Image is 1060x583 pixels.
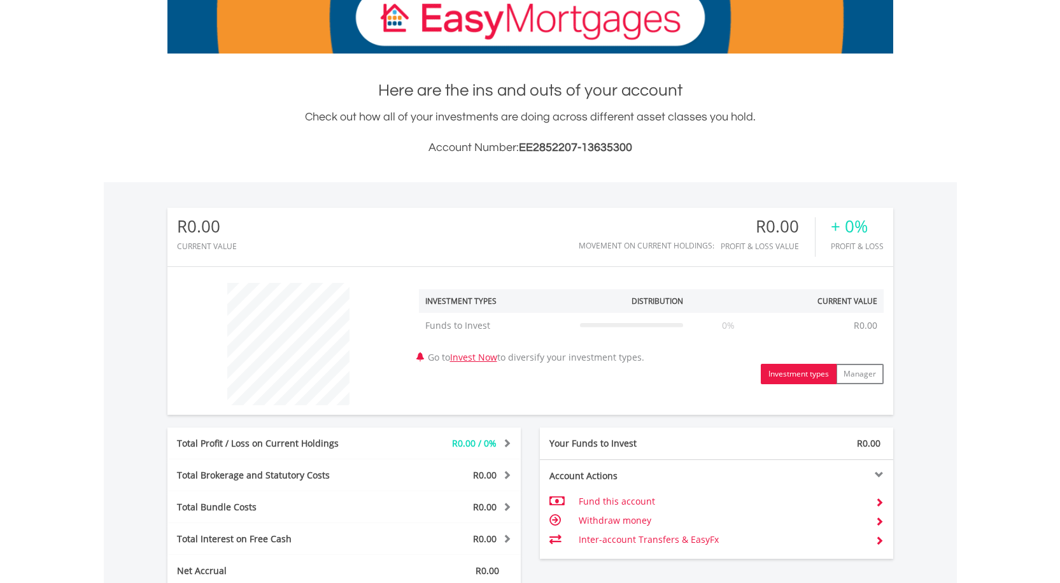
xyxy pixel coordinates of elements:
[847,313,884,338] td: R0.00
[540,437,717,450] div: Your Funds to Invest
[473,533,497,545] span: R0.00
[579,530,865,549] td: Inter-account Transfers & EasyFx
[721,217,815,236] div: R0.00
[540,470,717,482] div: Account Actions
[409,277,893,384] div: Go to to diversify your investment types.
[167,79,893,102] h1: Here are the ins and outs of your account
[579,511,865,530] td: Withdraw money
[419,289,574,313] th: Investment Types
[632,296,683,306] div: Distribution
[450,351,497,363] a: Invest Now
[761,364,837,384] button: Investment types
[476,565,499,577] span: R0.00
[836,364,884,384] button: Manager
[167,501,374,514] div: Total Bundle Costs
[419,313,574,338] td: Funds to Invest
[167,469,374,482] div: Total Brokerage and Statutory Costs
[831,242,884,250] div: Profit & Loss
[452,437,497,449] span: R0.00 / 0%
[167,108,893,157] div: Check out how all of your investments are doing across different asset classes you hold.
[579,241,714,250] div: Movement on Current Holdings:
[857,437,880,449] span: R0.00
[831,217,884,236] div: + 0%
[167,533,374,545] div: Total Interest on Free Cash
[473,501,497,513] span: R0.00
[167,139,893,157] h3: Account Number:
[579,492,865,511] td: Fund this account
[767,289,884,313] th: Current Value
[689,313,767,338] td: 0%
[721,242,815,250] div: Profit & Loss Value
[519,141,632,154] span: EE2852207-13635300
[167,437,374,450] div: Total Profit / Loss on Current Holdings
[167,565,374,577] div: Net Accrual
[177,217,237,236] div: R0.00
[473,469,497,481] span: R0.00
[177,242,237,250] div: CURRENT VALUE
